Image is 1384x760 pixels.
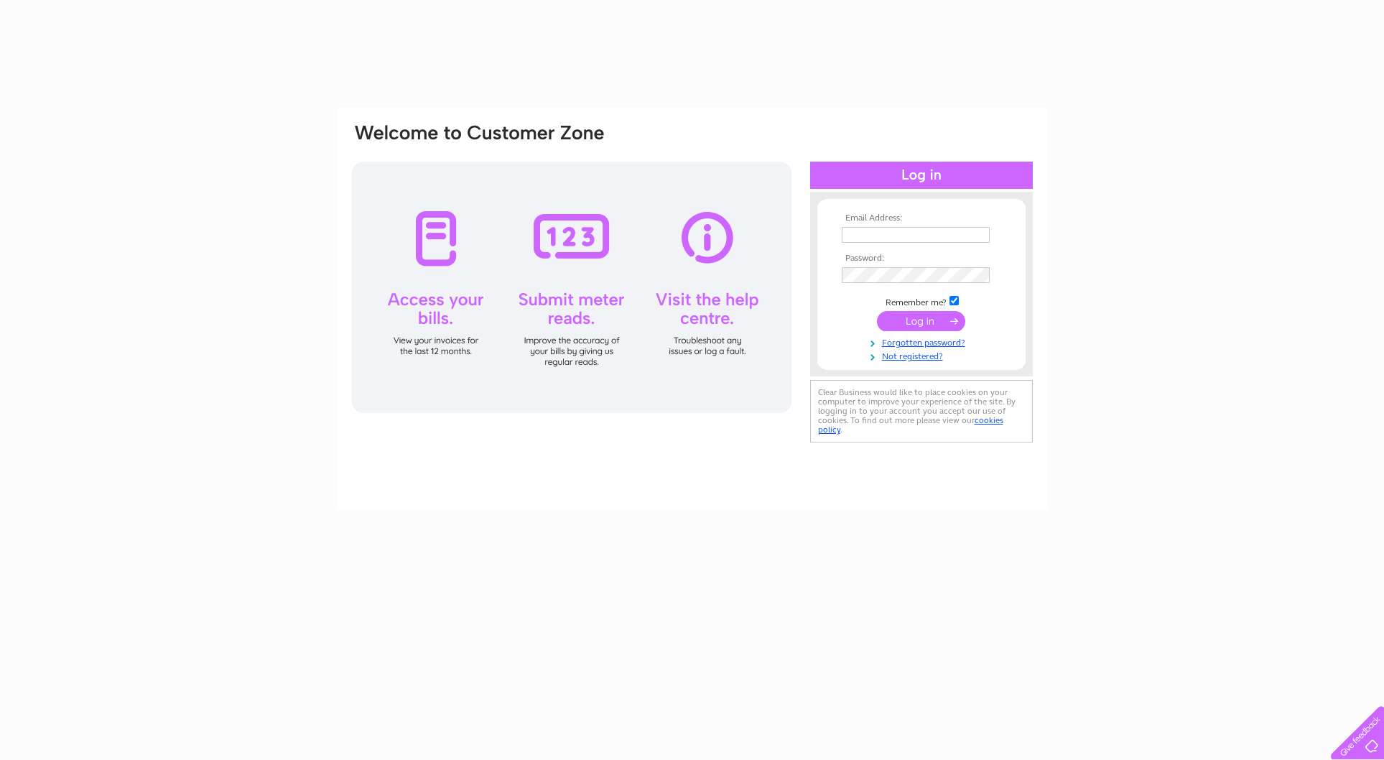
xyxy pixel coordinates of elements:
[838,254,1005,264] th: Password:
[810,380,1033,442] div: Clear Business would like to place cookies on your computer to improve your experience of the sit...
[877,311,965,331] input: Submit
[838,213,1005,223] th: Email Address:
[838,294,1005,308] td: Remember me?
[842,348,1005,362] a: Not registered?
[818,415,1003,435] a: cookies policy
[842,335,1005,348] a: Forgotten password?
